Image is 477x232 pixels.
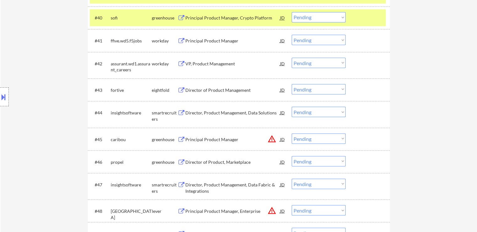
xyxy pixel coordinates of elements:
[111,60,152,73] div: assurant.wd1.assurant_careers
[111,159,152,165] div: propel
[279,133,286,145] div: JD
[152,181,178,194] div: smartrecruiters
[152,136,178,142] div: greenhouse
[279,156,286,167] div: JD
[152,159,178,165] div: greenhouse
[152,60,178,67] div: workday
[95,37,106,44] div: #41
[152,15,178,21] div: greenhouse
[95,181,106,188] div: #47
[268,206,276,215] button: warning_amber
[111,37,152,44] div: ffive.wd5.f5jobs
[185,37,280,44] div: Principal Product Manager
[185,87,280,93] div: Director of Product Management
[279,179,286,190] div: JD
[185,136,280,142] div: Principal Product Manager
[279,12,286,23] div: JD
[152,109,178,122] div: smartrecruiters
[185,15,280,21] div: Principal Product Manager, Crypto Platform
[111,136,152,142] div: caribou
[111,181,152,188] div: insightsoftware
[279,84,286,95] div: JD
[95,159,106,165] div: #46
[152,208,178,214] div: lever
[279,35,286,46] div: JD
[111,208,152,220] div: [GEOGRAPHIC_DATA]
[152,87,178,93] div: eightfold
[111,15,152,21] div: sofi
[279,205,286,216] div: JD
[185,159,280,165] div: Director of Product, Marketplace
[95,208,106,214] div: #48
[279,107,286,118] div: JD
[111,87,152,93] div: fortive
[185,208,280,214] div: Principal Product Manager, Enterprise
[279,58,286,69] div: JD
[185,181,280,194] div: Director, Product Management, Data Fabric & Integrations
[268,134,276,143] button: warning_amber
[185,60,280,67] div: VP, Product Management
[111,109,152,116] div: insightsoftware
[185,109,280,116] div: Director, Product Management, Data Solutions
[152,37,178,44] div: workday
[95,15,106,21] div: #40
